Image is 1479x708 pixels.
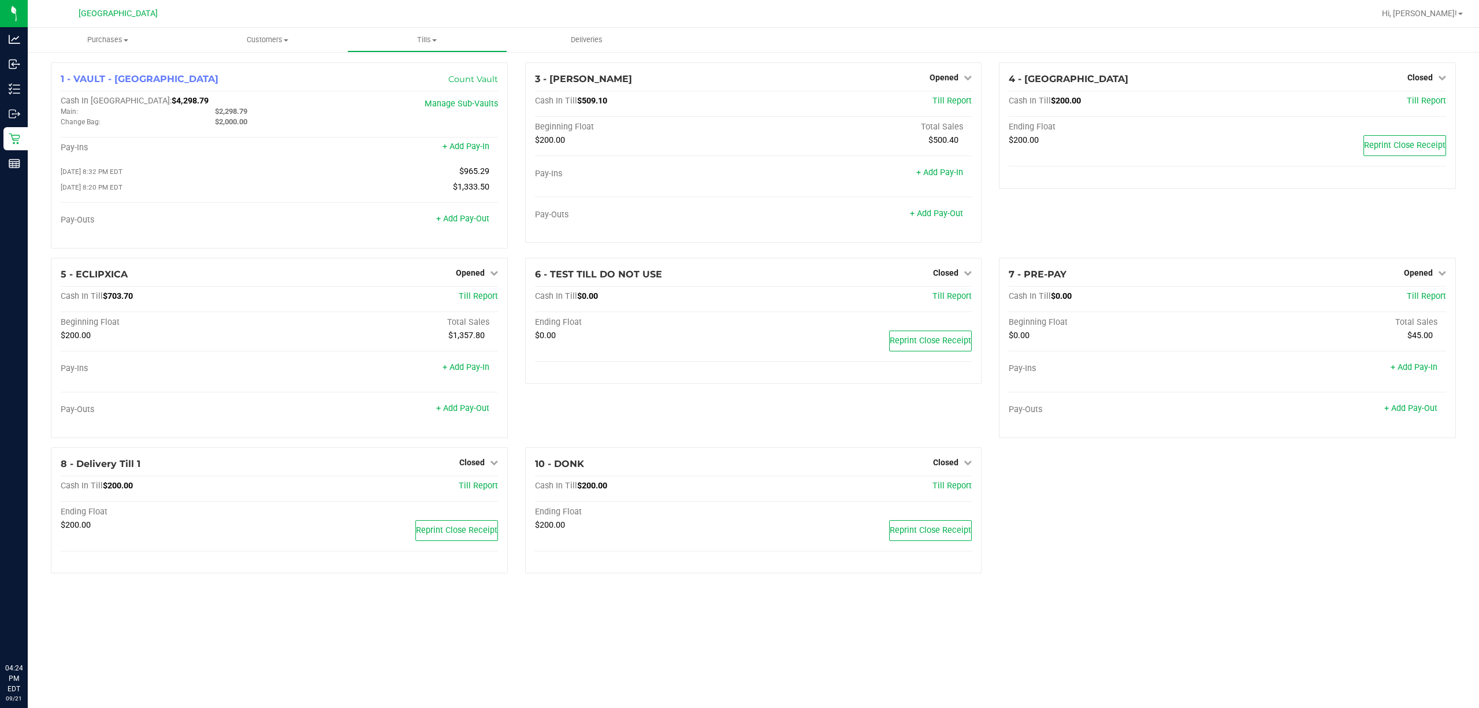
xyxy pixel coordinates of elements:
[535,135,565,145] span: $200.00
[555,35,618,45] span: Deliveries
[1009,269,1066,280] span: 7 - PRE-PAY
[443,142,489,151] a: + Add Pay-In
[5,694,23,703] p: 09/21
[916,168,963,177] a: + Add Pay-In
[9,158,20,169] inline-svg: Reports
[103,481,133,491] span: $200.00
[9,58,20,70] inline-svg: Inbound
[425,99,498,109] a: Manage Sub-Vaults
[1009,405,1227,415] div: Pay-Outs
[436,214,489,224] a: + Add Pay-Out
[1404,268,1433,277] span: Opened
[448,74,498,84] a: Count Vault
[577,481,607,491] span: $200.00
[577,96,607,106] span: $509.10
[1009,291,1051,301] span: Cash In Till
[61,317,279,328] div: Beginning Float
[932,96,972,106] a: Till Report
[1363,135,1446,156] button: Reprint Close Receipt
[535,458,584,469] span: 10 - DONK
[61,507,279,517] div: Ending Float
[1009,317,1227,328] div: Beginning Float
[9,83,20,95] inline-svg: Inventory
[103,291,133,301] span: $703.70
[279,317,497,328] div: Total Sales
[535,96,577,106] span: Cash In Till
[1009,135,1039,145] span: $200.00
[1009,73,1128,84] span: 4 - [GEOGRAPHIC_DATA]
[28,28,188,52] a: Purchases
[1009,331,1030,340] span: $0.00
[348,35,507,45] span: Tills
[61,73,218,84] span: 1 - VAULT - [GEOGRAPHIC_DATA]
[890,525,971,535] span: Reprint Close Receipt
[215,117,247,126] span: $2,000.00
[9,133,20,144] inline-svg: Retail
[753,122,972,132] div: Total Sales
[1009,364,1227,374] div: Pay-Ins
[215,107,247,116] span: $2,298.79
[61,183,122,191] span: [DATE] 8:20 PM EDT
[459,481,498,491] a: Till Report
[535,317,753,328] div: Ending Float
[453,182,489,192] span: $1,333.50
[1407,331,1433,340] span: $45.00
[535,210,753,220] div: Pay-Outs
[61,331,91,340] span: $200.00
[61,520,91,530] span: $200.00
[28,35,188,45] span: Purchases
[928,135,958,145] span: $500.40
[1407,291,1446,301] span: Till Report
[1009,122,1227,132] div: Ending Float
[1407,96,1446,106] a: Till Report
[61,143,279,153] div: Pay-Ins
[889,331,972,351] button: Reprint Close Receipt
[79,9,158,18] span: [GEOGRAPHIC_DATA]
[535,481,577,491] span: Cash In Till
[910,209,963,218] a: + Add Pay-Out
[459,458,485,467] span: Closed
[443,362,489,372] a: + Add Pay-In
[932,481,972,491] a: Till Report
[535,269,662,280] span: 6 - TEST TILL DO NOT USE
[577,291,598,301] span: $0.00
[416,525,497,535] span: Reprint Close Receipt
[932,291,972,301] a: Till Report
[61,168,122,176] span: [DATE] 8:32 PM EDT
[188,28,348,52] a: Customers
[1009,96,1051,106] span: Cash In Till
[9,108,20,120] inline-svg: Outbound
[890,336,971,346] span: Reprint Close Receipt
[456,268,485,277] span: Opened
[535,507,753,517] div: Ending Float
[61,215,279,225] div: Pay-Outs
[61,269,128,280] span: 5 - ECLIPXICA
[535,169,753,179] div: Pay-Ins
[9,34,20,45] inline-svg: Analytics
[61,96,172,106] span: Cash In [GEOGRAPHIC_DATA]:
[1384,403,1437,413] a: + Add Pay-Out
[61,458,140,469] span: 8 - Delivery Till 1
[5,663,23,694] p: 04:24 PM EDT
[535,291,577,301] span: Cash In Till
[1407,73,1433,82] span: Closed
[1051,96,1081,106] span: $200.00
[459,166,489,176] span: $965.29
[1051,291,1072,301] span: $0.00
[61,291,103,301] span: Cash In Till
[61,108,78,116] span: Main:
[933,268,958,277] span: Closed
[535,73,632,84] span: 3 - [PERSON_NAME]
[1391,362,1437,372] a: + Add Pay-In
[1364,140,1445,150] span: Reprint Close Receipt
[535,122,753,132] div: Beginning Float
[61,405,279,415] div: Pay-Outs
[347,28,507,52] a: Tills
[436,403,489,413] a: + Add Pay-Out
[459,291,498,301] a: Till Report
[61,364,279,374] div: Pay-Ins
